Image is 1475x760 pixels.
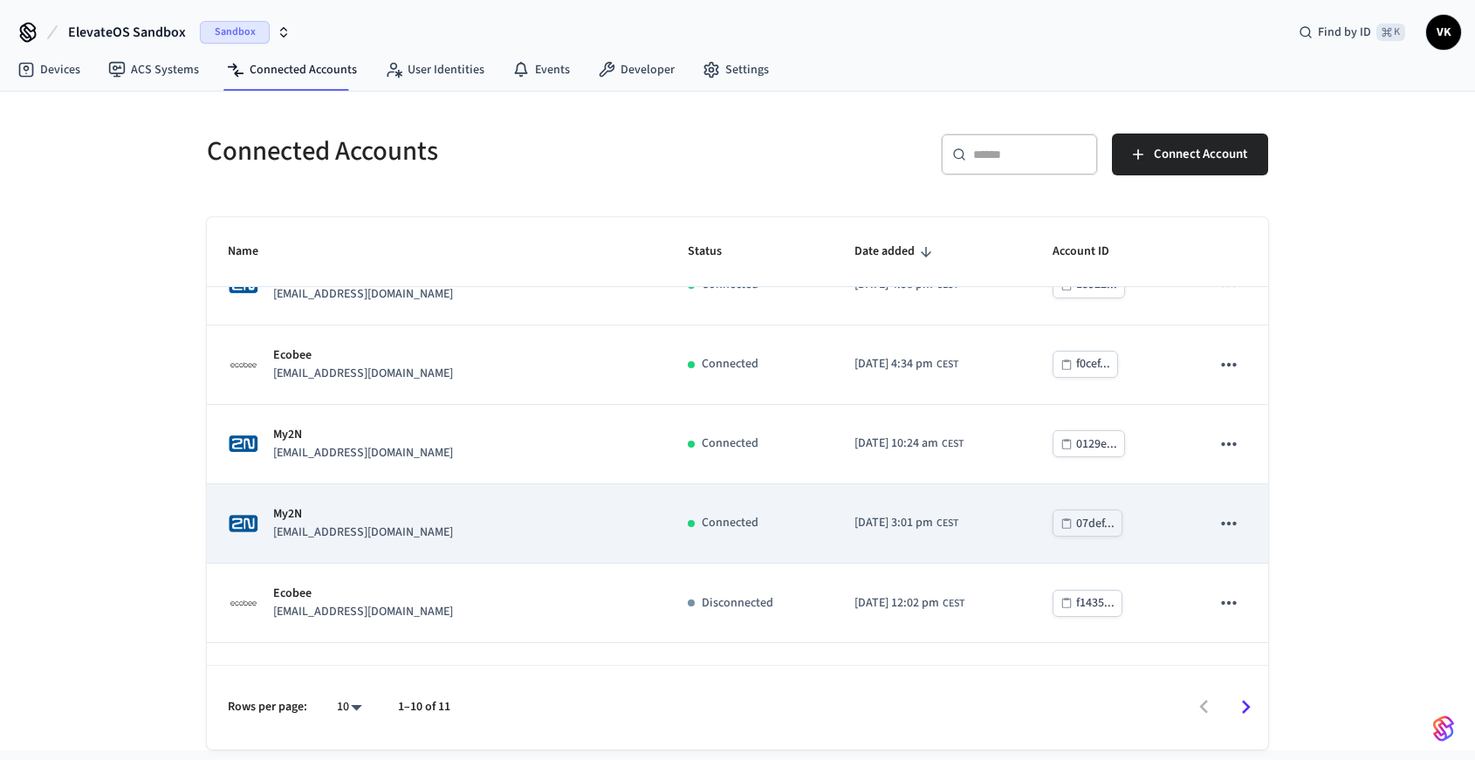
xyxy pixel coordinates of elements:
div: 07def... [1076,513,1115,535]
span: [DATE] 12:02 pm [854,594,939,613]
div: f0cef... [1076,353,1110,375]
span: CEST [943,596,964,612]
button: Go to next page [1225,687,1266,728]
img: SeamLogoGradient.69752ec5.svg [1433,715,1454,743]
a: ACS Systems [94,54,213,86]
button: VK [1426,15,1461,50]
img: ecobee_logo_square [228,349,259,380]
div: Find by ID⌘ K [1285,17,1419,48]
img: ecobee_logo_square [228,587,259,619]
div: Europe/Warsaw [854,435,964,453]
a: Settings [689,54,783,86]
div: 10 [328,695,370,720]
span: Sandbox [200,21,270,44]
span: CEST [936,357,958,373]
p: Rows per page: [228,698,307,716]
span: VK [1428,17,1459,48]
p: Connected [702,435,758,453]
p: [EMAIL_ADDRESS][DOMAIN_NAME] [273,365,453,383]
span: Date added [854,238,937,265]
a: User Identities [371,54,498,86]
p: Connected [702,514,758,532]
span: Find by ID [1318,24,1371,41]
p: Disconnected [702,594,773,613]
a: Devices [3,54,94,86]
span: [DATE] 3:01 pm [854,514,933,532]
div: Europe/Warsaw [854,514,958,532]
span: CEST [942,436,964,452]
img: 2N Logo, Square [228,508,259,538]
p: My2N [273,505,453,524]
h5: Connected Accounts [207,134,727,169]
div: f1435... [1076,592,1115,614]
p: Connected [702,355,758,373]
div: Europe/Warsaw [854,594,964,613]
div: 0129e... [1076,434,1117,455]
span: [DATE] 10:24 am [854,435,938,453]
a: Developer [584,54,689,86]
p: [EMAIL_ADDRESS][DOMAIN_NAME] [273,603,453,621]
p: [EMAIL_ADDRESS][DOMAIN_NAME] [273,285,453,304]
p: [EMAIL_ADDRESS][DOMAIN_NAME] [273,524,453,542]
p: My2N [273,426,453,444]
img: 2N Logo, Square [228,428,259,459]
span: Status [688,238,744,265]
button: 07def... [1053,510,1122,537]
button: f0cef... [1053,351,1118,378]
a: Connected Accounts [213,54,371,86]
span: Connect Account [1154,143,1247,166]
div: Europe/Warsaw [854,355,958,373]
p: [EMAIL_ADDRESS][DOMAIN_NAME] [273,444,453,462]
button: 0129e... [1053,430,1125,457]
p: Ecobee [273,346,453,365]
span: [DATE] 4:34 pm [854,355,933,373]
span: Name [228,238,281,265]
span: Account ID [1053,238,1132,265]
button: f1435... [1053,590,1122,617]
p: Ecobee [273,585,453,603]
span: CEST [936,516,958,531]
button: Connect Account [1112,134,1268,175]
p: 1–10 of 11 [398,698,450,716]
span: ElevateOS Sandbox [68,22,186,43]
a: Events [498,54,584,86]
span: ⌘ K [1376,24,1405,41]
